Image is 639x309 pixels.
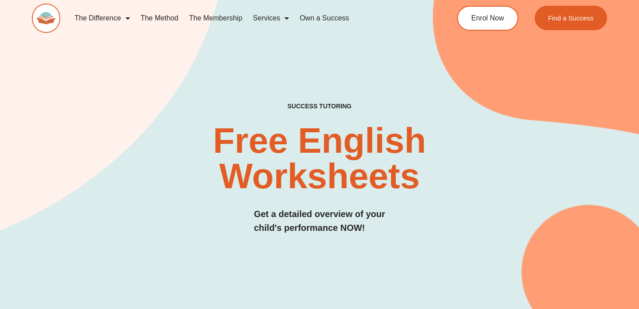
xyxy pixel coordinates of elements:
[130,123,509,194] h2: Free English Worksheets​
[135,8,184,28] a: The Method
[69,8,135,28] a: The Difference
[234,103,405,110] h4: SUCCESS TUTORING​
[248,8,294,28] a: Services
[254,207,385,235] h3: Get a detailed overview of your child's performance NOW!
[535,6,607,30] a: Find a Success
[471,15,504,22] span: Enrol Now
[457,6,518,31] a: Enrol Now
[548,15,594,21] span: Find a Success
[184,8,248,28] a: The Membership
[294,8,354,28] a: Own a Success
[69,8,424,28] nav: Menu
